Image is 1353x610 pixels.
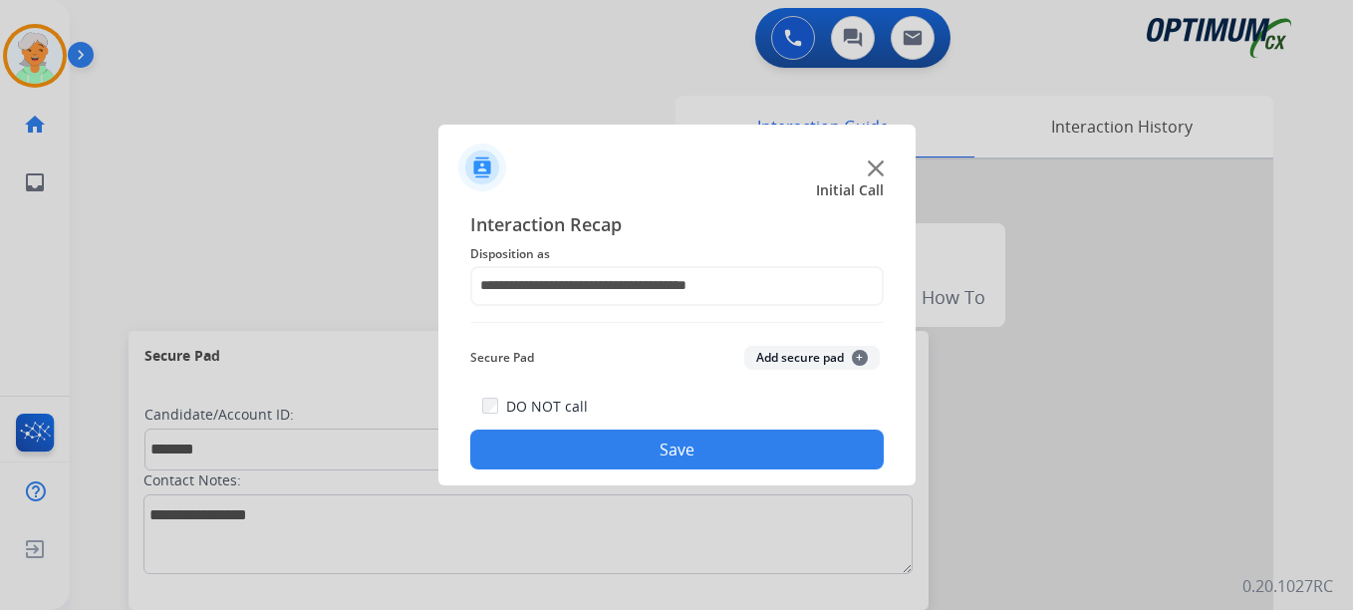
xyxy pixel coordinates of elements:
span: + [852,350,868,366]
img: contactIcon [458,144,506,191]
span: Interaction Recap [470,210,884,242]
button: Add secure pad+ [744,346,880,370]
span: Disposition as [470,242,884,266]
button: Save [470,430,884,469]
span: Initial Call [816,180,884,200]
p: 0.20.1027RC [1242,574,1333,598]
span: Secure Pad [470,346,534,370]
label: DO NOT call [506,397,588,417]
img: contact-recap-line.svg [470,322,884,323]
